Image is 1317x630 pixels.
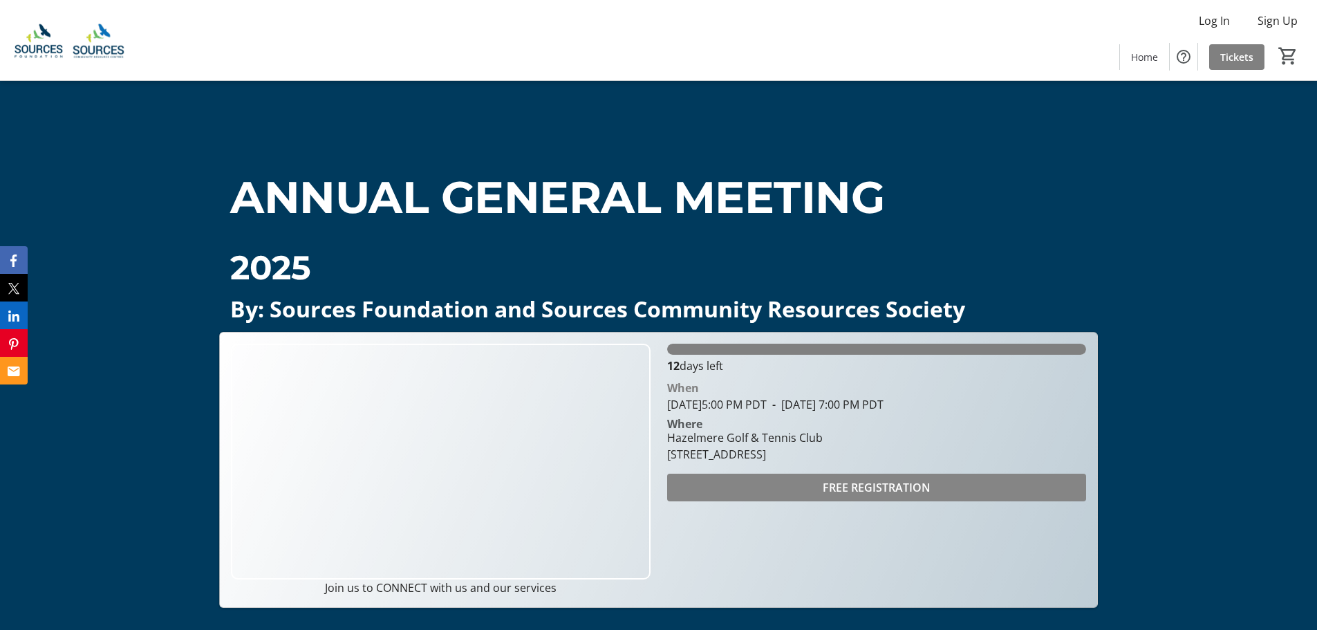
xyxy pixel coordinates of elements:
[230,248,310,288] span: 2025
[8,6,131,75] img: Sources Community Resources Society and Sources Foundation's Logo
[1220,50,1253,64] span: Tickets
[1131,50,1158,64] span: Home
[667,344,1086,355] div: 100% of fundraising goal reached
[1246,10,1309,32] button: Sign Up
[767,397,781,412] span: -
[667,429,823,446] div: Hazelmere Golf & Tennis Club
[667,358,680,373] span: 12
[1209,44,1264,70] a: Tickets
[231,344,650,580] img: Campaign CTA Media Photo
[667,474,1086,501] button: FREE REGISTRATION
[230,297,1086,321] p: By: Sources Foundation and Sources Community Resources Society
[231,580,650,596] p: Join us to CONNECT with us and our services
[1258,12,1298,29] span: Sign Up
[1276,44,1300,68] button: Cart
[667,446,823,463] div: [STREET_ADDRESS]
[1188,10,1241,32] button: Log In
[230,164,1086,230] p: ANNUAL GENERAL MEETING
[823,479,931,496] span: FREE REGISTRATION
[667,380,699,396] div: When
[1199,12,1230,29] span: Log In
[667,358,1086,374] p: days left
[767,397,884,412] span: [DATE] 7:00 PM PDT
[667,418,702,429] div: Where
[1170,43,1197,71] button: Help
[667,397,767,412] span: [DATE] 5:00 PM PDT
[1120,44,1169,70] a: Home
